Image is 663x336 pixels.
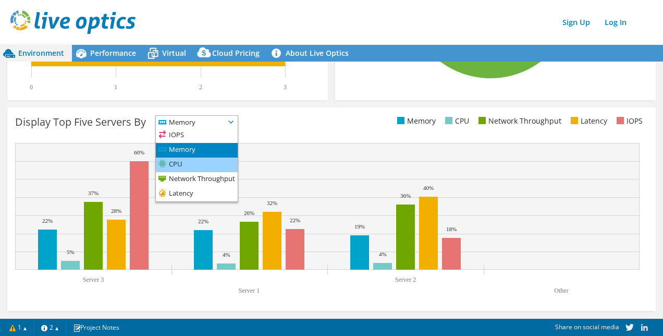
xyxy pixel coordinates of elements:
a: Sign Up [557,15,595,30]
text: 0 [30,83,33,91]
text: 3 [284,83,287,91]
text: 4% [379,251,387,257]
text: 36% [400,193,411,199]
text: 32% [267,200,277,206]
a: 1 [2,321,34,334]
li: IOPS [156,128,238,143]
text: Other [554,287,568,294]
a: 2 [34,321,66,334]
text: 19% [354,223,365,230]
text: 37% [88,190,99,196]
li: Latency [568,115,607,127]
text: 1 [114,83,117,91]
li: Latency [156,187,238,201]
text: 60% [134,149,144,155]
li: Network Throughput [156,172,238,187]
a: Project Notes [66,321,127,334]
span: Cloud Pricing [212,48,260,58]
span: Performance [90,48,136,58]
text: 22% [42,218,53,224]
span: Environment [18,48,64,58]
li: Memory [395,115,436,127]
text: 22% [198,218,208,224]
a: Log In [599,15,632,30]
li: CPU [443,115,469,127]
text: Server 2 [395,276,416,283]
text: 4% [223,251,230,258]
text: 26% [244,210,254,216]
text: 40% [423,185,434,191]
text: 22% [290,217,300,223]
text: 2 [199,83,202,91]
text: 28% [111,208,121,214]
text: Server 1 [239,287,260,294]
span: Virtual [162,48,186,58]
text: Server 3 [83,276,104,283]
span: Memory [156,116,225,128]
span: Share on social media [555,322,619,331]
text: 5% [67,249,75,255]
img: live_optics_svg.svg [10,10,136,34]
li: CPU [156,158,238,172]
li: Memory [156,143,238,158]
text: 18% [446,226,457,232]
li: Network Throughput [476,115,561,127]
a: About Live Optics [267,45,357,62]
li: IOPS [614,115,643,127]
